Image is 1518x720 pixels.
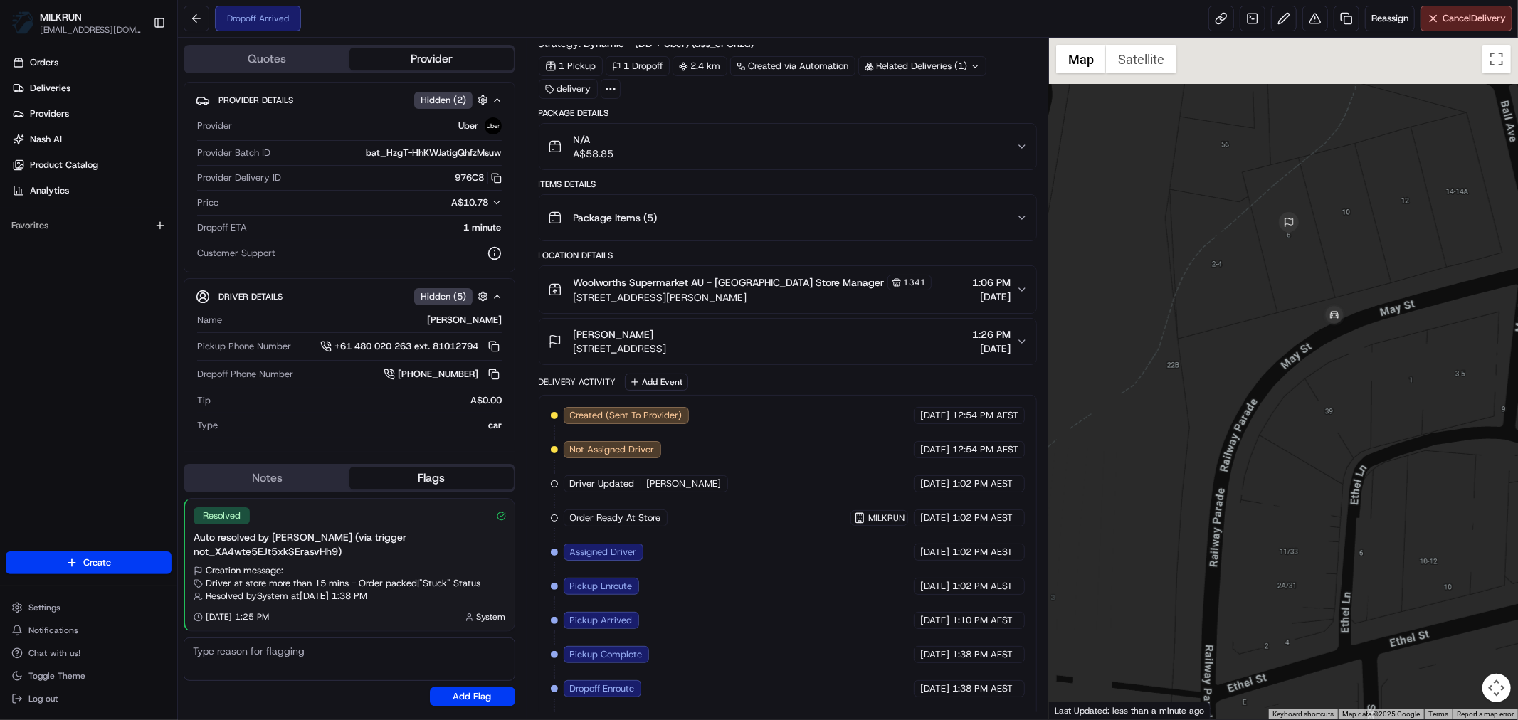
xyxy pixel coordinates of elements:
[1443,12,1506,25] span: Cancel Delivery
[606,56,670,76] div: 1 Dropoff
[6,128,177,151] a: Nash AI
[334,340,478,353] span: +61 480 020 263 ext. 81012794
[6,689,172,709] button: Log out
[1049,702,1211,719] div: Last Updated: less than a minute ago
[920,580,949,593] span: [DATE]
[1272,709,1334,719] button: Keyboard shortcuts
[574,132,614,147] span: N/A
[376,196,502,209] button: A$10.78
[952,477,1013,490] span: 1:02 PM AEST
[40,10,82,24] button: MILKRUN
[858,56,986,76] div: Related Deliveries (1)
[218,95,293,106] span: Provider Details
[1365,6,1415,31] button: Reassign
[6,551,172,574] button: Create
[1056,45,1106,73] button: Show street map
[430,687,515,706] button: Add Flag
[197,394,211,407] span: Tip
[197,147,270,159] span: Provider Batch ID
[730,56,855,76] a: Created via Automation
[904,277,927,288] span: 1341
[920,443,949,456] span: [DATE]
[194,530,506,558] div: Auto resolved by [PERSON_NAME] (via trigger not_XA4wte5EJt5xkSErasvHh9)
[570,648,643,661] span: Pickup Complete
[30,82,70,95] span: Deliveries
[570,546,637,558] span: Assigned Driver
[952,682,1013,695] span: 1:38 PM AEST
[6,51,177,74] a: Orders
[30,107,69,120] span: Providers
[206,611,269,623] span: [DATE] 1:25 PM
[196,88,503,112] button: Provider DetailsHidden (2)
[414,287,492,305] button: Hidden (5)
[570,443,655,456] span: Not Assigned Driver
[647,477,722,490] span: [PERSON_NAME]
[11,11,34,34] img: MILKRUN
[920,477,949,490] span: [DATE]
[455,171,502,184] button: 976C8
[28,693,58,704] span: Log out
[1053,701,1100,719] a: Open this area in Google Maps (opens a new window)
[30,184,69,197] span: Analytics
[1482,674,1511,702] button: Map camera controls
[570,614,633,627] span: Pickup Arrived
[952,546,1013,558] span: 1:02 PM AEST
[920,648,949,661] span: [DATE]
[30,56,58,69] span: Orders
[398,368,478,381] span: [PHONE_NUMBER]
[539,56,603,76] div: 1 Pickup
[223,419,502,432] div: car
[920,614,949,627] span: [DATE]
[197,120,232,132] span: Provider
[485,117,502,134] img: uber-new-logo.jpeg
[1106,45,1176,73] button: Show satellite imagery
[253,221,502,234] div: 1 minute
[920,546,949,558] span: [DATE]
[197,171,281,184] span: Provider Delivery ID
[539,79,598,99] div: delivery
[384,366,502,382] a: [PHONE_NUMBER]
[1371,12,1408,25] span: Reassign
[291,590,367,603] span: at [DATE] 1:38 PM
[1428,710,1448,718] a: Terms (opens in new tab)
[539,250,1037,261] div: Location Details
[6,598,172,618] button: Settings
[421,290,466,303] span: Hidden ( 5 )
[6,154,177,176] a: Product Catalog
[972,327,1011,342] span: 1:26 PM
[868,512,905,524] span: MILKRUN
[421,94,466,107] span: Hidden ( 2 )
[185,48,349,70] button: Quotes
[83,556,111,569] span: Create
[972,275,1011,290] span: 1:06 PM
[6,214,172,237] div: Favorites
[6,77,177,100] a: Deliveries
[218,291,283,302] span: Driver Details
[40,24,142,36] span: [EMAIL_ADDRESS][DOMAIN_NAME]
[972,290,1011,304] span: [DATE]
[539,195,1036,240] button: Package Items (5)
[6,643,172,663] button: Chat with us!
[459,120,479,132] span: Uber
[28,602,60,613] span: Settings
[574,147,614,161] span: A$58.85
[452,196,489,208] span: A$10.78
[570,477,635,490] span: Driver Updated
[6,6,147,40] button: MILKRUNMILKRUN[EMAIL_ADDRESS][DOMAIN_NAME]
[28,625,78,636] span: Notifications
[216,394,502,407] div: A$0.00
[952,580,1013,593] span: 1:02 PM AEST
[206,590,288,603] span: Resolved by System
[574,211,658,225] span: Package Items ( 5 )
[228,314,502,327] div: [PERSON_NAME]
[1482,45,1511,73] button: Toggle fullscreen view
[197,314,222,327] span: Name
[539,319,1036,364] button: [PERSON_NAME][STREET_ADDRESS]1:26 PM[DATE]
[194,507,250,524] div: Resolved
[197,419,218,432] span: Type
[1457,710,1514,718] a: Report a map error
[6,102,177,125] a: Providers
[28,670,85,682] span: Toggle Theme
